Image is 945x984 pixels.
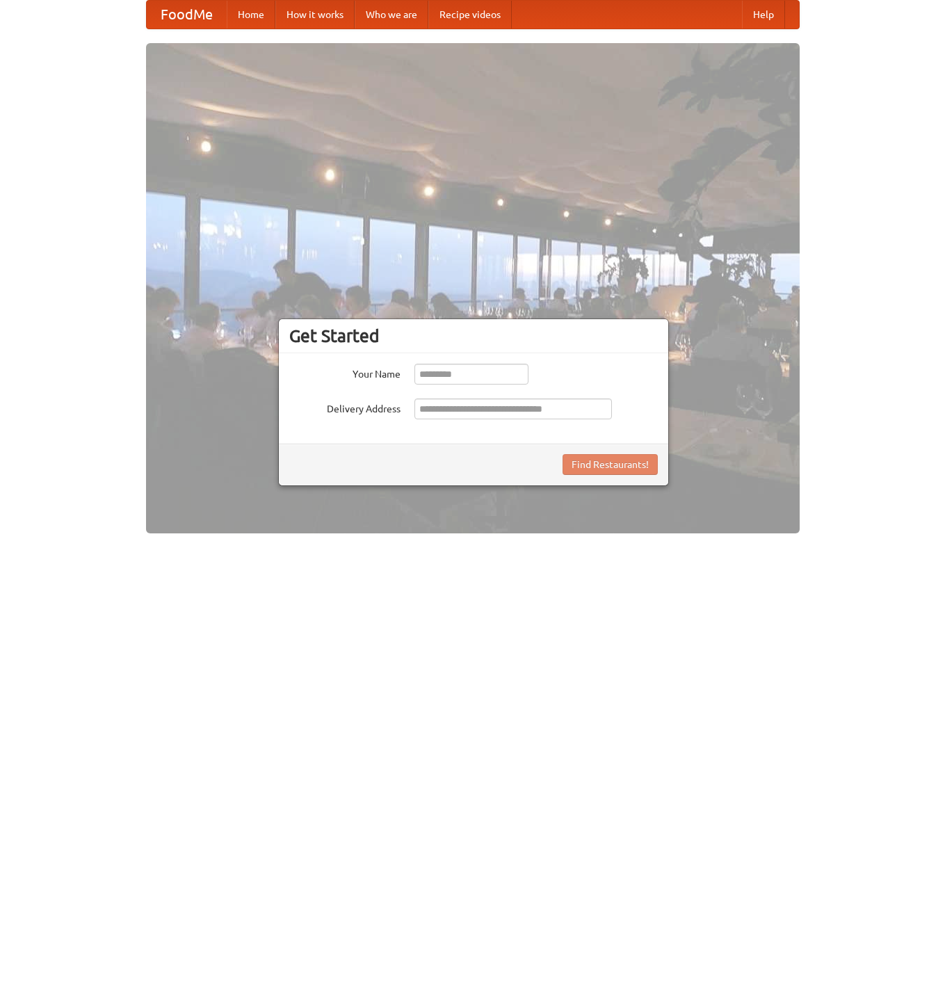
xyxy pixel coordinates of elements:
[289,325,658,346] h3: Get Started
[428,1,512,29] a: Recipe videos
[742,1,785,29] a: Help
[227,1,275,29] a: Home
[275,1,355,29] a: How it works
[563,454,658,475] button: Find Restaurants!
[147,1,227,29] a: FoodMe
[289,364,401,381] label: Your Name
[355,1,428,29] a: Who we are
[289,398,401,416] label: Delivery Address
